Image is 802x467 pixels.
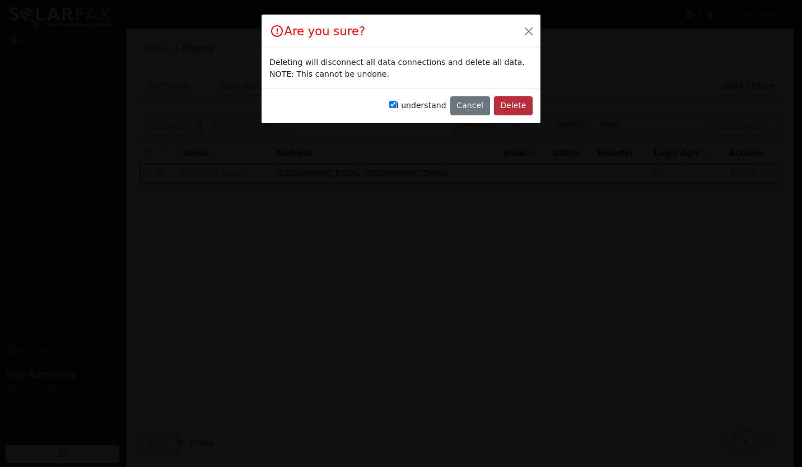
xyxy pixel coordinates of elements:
[389,101,397,108] input: I understand
[269,57,533,80] div: Deleting will disconnect all data connections and delete all data. NOTE: This cannot be undone.
[521,23,537,39] button: Close
[450,96,490,115] button: Cancel
[269,22,365,40] h4: Are you sure?
[494,96,533,115] button: Delete
[389,100,446,111] label: I understand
